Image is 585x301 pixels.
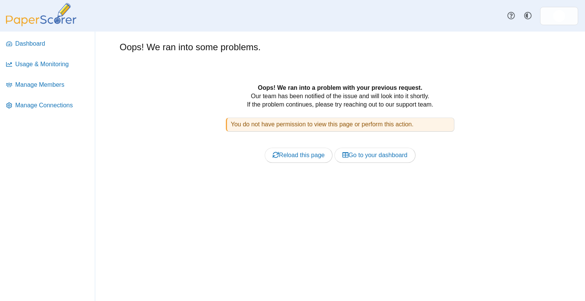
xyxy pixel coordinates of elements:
span: Chris Howatt [553,10,565,22]
a: Go to your dashboard [334,148,416,163]
a: Reload this page [265,148,332,163]
a: ps.Cr07iTQyhowsecUX [540,7,578,25]
span: Manage Members [15,81,90,89]
a: Manage Members [3,76,93,94]
span: Manage Connections [15,101,90,110]
a: Dashboard [3,35,93,53]
span: Dashboard [15,40,90,48]
img: ps.Cr07iTQyhowsecUX [553,10,565,22]
b: Oops! We ran into a problem with your previous request. [258,84,422,91]
a: Usage & Monitoring [3,55,93,73]
a: Manage Connections [3,96,93,115]
img: PaperScorer [3,3,79,26]
a: PaperScorer [3,21,79,27]
div: Our team has been notified of the issue and will look into it shortly. If the problem continues, ... [144,84,536,180]
h1: Oops! We ran into some problems. [120,41,261,54]
div: You do not have permission to view this page or perform this action. [226,118,454,131]
span: Usage & Monitoring [15,60,90,68]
